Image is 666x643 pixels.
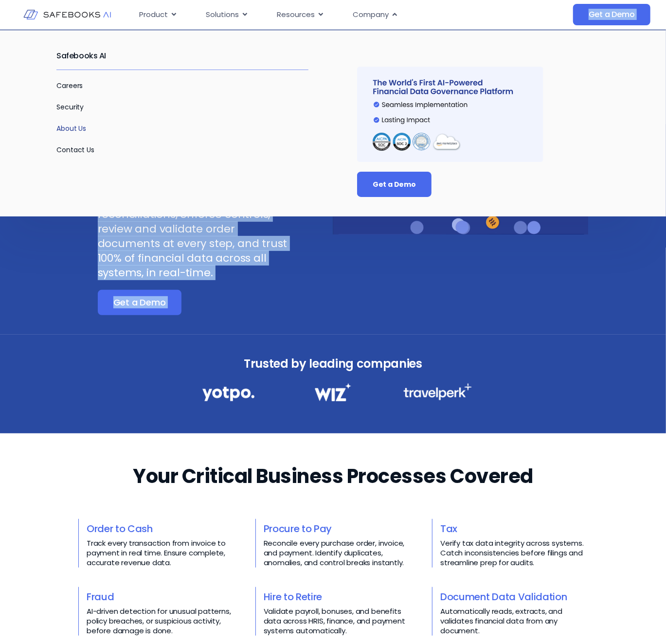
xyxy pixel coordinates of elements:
[56,124,86,133] a: About Us
[56,81,83,90] a: Careers
[202,383,254,404] img: Financial Data Governance 1
[440,538,588,568] p: Verify tax data integrity across systems. Catch inconsistencies before filings and streamline pre...
[573,4,650,25] a: Get a Demo
[131,5,506,24] div: Menu Toggle
[264,538,411,568] p: Reconcile every purchase order, invoice, and payment. Identify duplicates, anomalies, and control...
[589,10,635,19] span: Get a Demo
[264,522,332,536] a: Procure to Pay
[56,42,308,70] h2: Safebooks AI
[131,5,506,24] nav: Menu
[206,9,239,20] span: Solutions
[277,9,315,20] span: Resources
[440,590,567,604] a: Document Data Validation
[87,522,153,536] a: Order to Cash
[56,102,84,112] a: Security
[56,145,94,155] a: Contact Us
[98,290,181,315] a: Get a Demo
[440,522,457,536] a: Tax
[113,298,166,307] span: Get a Demo
[98,178,289,280] p: Safebooks is the platform for finance teams to automate reconciliations, enforce controls, review...
[181,354,486,374] h3: Trusted by leading companies
[310,383,356,401] img: Financial Data Governance 2
[87,590,114,604] a: Fraud
[87,607,234,636] p: AI-driven detection for unusual patterns, policy breaches, or suspicious activity, before damage ...
[139,9,168,20] span: Product
[357,172,432,197] a: Get a Demo
[403,383,472,400] img: Financial Data Governance 3
[373,179,416,189] span: Get a Demo
[133,463,533,490] h2: Your Critical Business Processes Covered​​
[87,538,234,568] p: Track every transaction from invoice to payment in real time. Ensure complete, accurate revenue d...
[353,9,389,20] span: Company
[440,607,588,636] p: Automatically reads, extracts, and validates financial data from any document.
[264,607,411,636] p: Validate payroll, bonuses, and benefits data across HRIS, finance, and payment systems automatica...
[264,590,323,604] a: Hire to Retire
